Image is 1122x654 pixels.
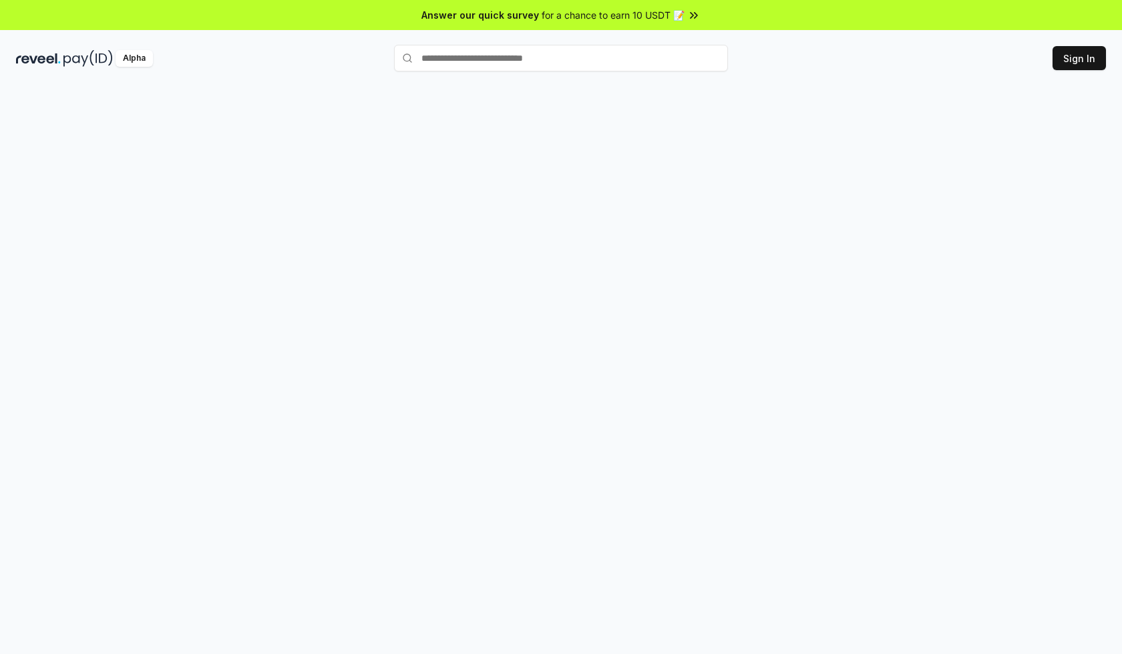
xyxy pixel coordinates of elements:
[116,50,153,67] div: Alpha
[16,50,61,67] img: reveel_dark
[1053,46,1106,70] button: Sign In
[63,50,113,67] img: pay_id
[421,8,539,22] span: Answer our quick survey
[542,8,685,22] span: for a chance to earn 10 USDT 📝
